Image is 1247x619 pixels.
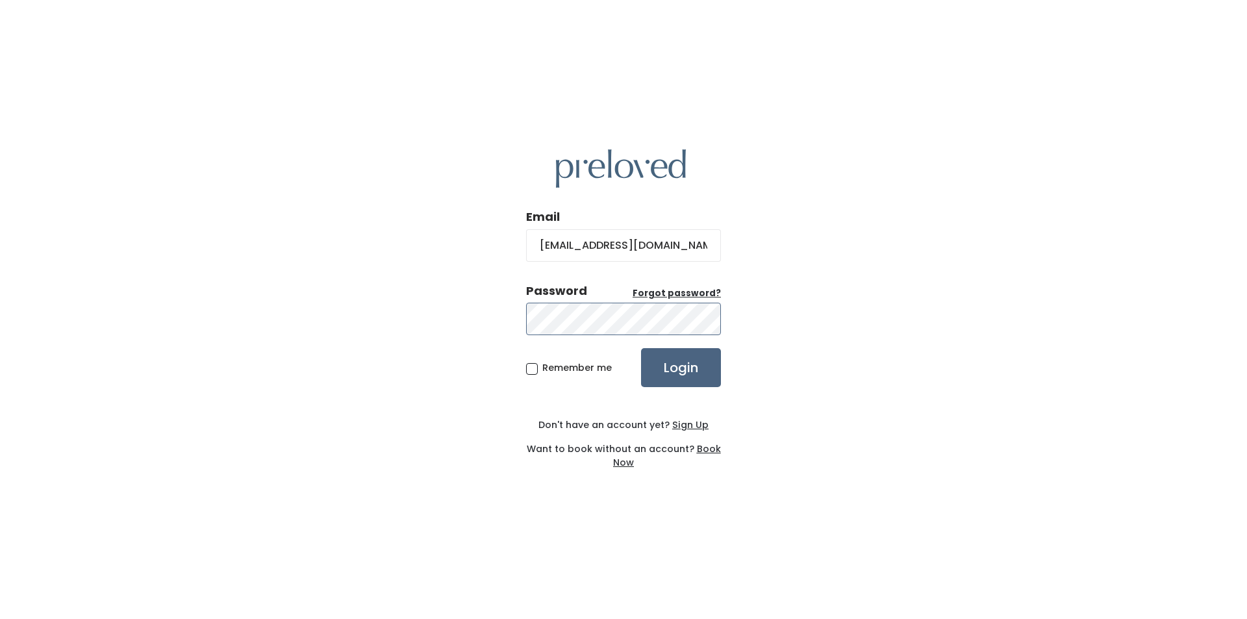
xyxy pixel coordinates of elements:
[613,442,721,469] a: Book Now
[526,208,560,225] label: Email
[526,432,721,470] div: Want to book without an account?
[526,283,587,299] div: Password
[633,287,721,300] a: Forgot password?
[633,287,721,299] u: Forgot password?
[672,418,709,431] u: Sign Up
[526,418,721,432] div: Don't have an account yet?
[556,149,686,188] img: preloved logo
[670,418,709,431] a: Sign Up
[542,361,612,374] span: Remember me
[641,348,721,387] input: Login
